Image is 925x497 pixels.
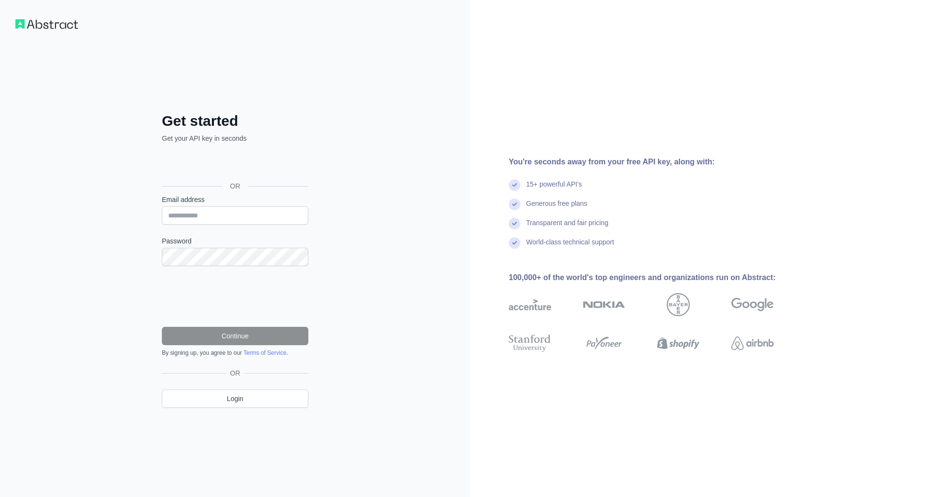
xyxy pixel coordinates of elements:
[526,237,614,256] div: World-class technical support
[526,179,582,199] div: 15+ powerful API's
[731,333,774,354] img: airbnb
[583,293,625,316] img: nokia
[509,156,805,168] div: You're seconds away from your free API key, along with:
[583,333,625,354] img: payoneer
[657,333,700,354] img: shopify
[162,327,308,345] button: Continue
[509,199,520,210] img: check mark
[162,195,308,204] label: Email address
[509,179,520,191] img: check mark
[162,134,308,143] p: Get your API key in seconds
[162,349,308,357] div: By signing up, you agree to our .
[509,218,520,229] img: check mark
[162,236,308,246] label: Password
[157,154,311,175] iframe: Przycisk Zaloguj się przez Google
[15,19,78,29] img: Workflow
[509,293,551,316] img: accenture
[226,368,244,378] span: OR
[667,293,690,316] img: bayer
[509,333,551,354] img: stanford university
[162,390,308,408] a: Login
[526,218,608,237] div: Transparent and fair pricing
[526,199,587,218] div: Generous free plans
[509,272,805,283] div: 100,000+ of the world's top engineers and organizations run on Abstract:
[223,181,248,191] span: OR
[509,237,520,249] img: check mark
[162,112,308,130] h2: Get started
[731,293,774,316] img: google
[162,278,308,315] iframe: reCAPTCHA
[243,349,286,356] a: Terms of Service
